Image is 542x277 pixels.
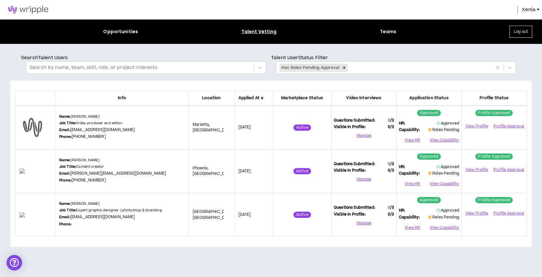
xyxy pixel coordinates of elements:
[59,114,71,119] b: Name:
[430,136,459,145] button: View Capability
[399,208,405,214] span: HR:
[432,171,459,176] span: Roles Pending
[59,208,76,213] b: Job Title:
[464,164,490,176] a: View Profile
[279,64,341,72] div: Has Roles Pending Approval
[399,164,405,170] span: HR:
[334,175,394,184] button: Manage
[397,91,462,106] th: Application Status
[388,124,394,130] span: 0
[59,121,123,126] p: Video producer and editor
[417,110,440,116] sup: Approved
[103,28,138,35] div: Opportunities
[417,153,440,160] sup: Approved
[399,179,426,189] button: View HR
[59,201,71,206] b: Name:
[494,208,524,218] button: Profile Approval
[59,114,100,119] p: [PERSON_NAME]
[59,121,76,125] b: Job Title:
[238,168,269,174] p: [DATE]
[238,95,269,101] span: Applied At
[388,161,390,167] span: 0
[59,171,70,176] b: Email:
[293,125,311,131] sup: Active
[273,91,331,106] th: Marketplace Status
[20,212,51,218] img: zMabZ0obO8EkxKo2snoS1V4NqW9fnqIiLRkc1Ml4.png
[475,153,512,160] sup: Profile Approved
[70,127,135,133] a: [EMAIL_ADDRESS][DOMAIN_NAME]
[59,208,162,213] p: Expert graphic designer | photoshop & branding
[334,168,366,174] span: Visible In Profile:
[437,121,459,126] span: Approved
[437,164,459,170] span: Approved
[437,208,459,213] span: Approved
[494,121,524,131] button: Profile Approval
[390,205,394,210] span: / 3
[189,91,234,106] th: Location
[59,158,71,163] b: Name:
[238,212,269,218] p: [DATE]
[20,168,51,174] img: f2Tpx7z8tsPc0anWFiz7v0ZbCeyF5GJo3TRLZ5qz.png
[399,171,420,177] span: Capability:
[334,218,394,228] button: Manage
[332,91,397,106] th: Video Interviews
[59,164,104,169] p: Content creator
[341,64,348,72] div: Remove Has Roles Pending Approval
[59,158,100,163] p: [PERSON_NAME]
[388,168,394,174] span: 0
[293,168,311,174] sup: Active
[20,114,46,140] img: default-user-profile.png
[390,124,394,130] span: / 3
[55,91,188,106] th: Info
[59,215,70,219] b: Email:
[59,222,72,227] b: Phone:
[462,91,527,106] th: Profile Status
[475,110,512,116] sup: Profile Approved
[72,134,106,139] a: [PHONE_NUMBER]
[522,6,535,13] span: Xenia
[334,212,366,218] span: Visible In Profile:
[399,121,405,126] span: HR:
[334,124,366,130] span: Visible In Profile:
[59,134,72,139] b: Phone:
[417,197,440,203] sup: Approved
[72,178,106,183] a: [PHONE_NUMBER]
[193,209,234,220] span: [GEOGRAPHIC_DATA] , [GEOGRAPHIC_DATA]
[334,161,375,167] span: Questions Submitted:
[464,121,490,132] a: View Profile
[193,165,233,177] span: Phoenix , [GEOGRAPHIC_DATA]
[464,208,490,219] a: View Profile
[70,171,166,176] a: [PERSON_NAME][EMAIL_ADDRESS][DOMAIN_NAME]
[432,127,459,133] span: Roles Pending
[399,127,420,133] span: Capability:
[494,165,524,175] button: Profile Approval
[238,125,269,130] p: [DATE]
[399,223,426,232] button: View HR
[399,215,420,220] span: Capability:
[334,118,375,124] span: Questions Submitted:
[59,127,70,132] b: Email:
[59,164,76,169] b: Job Title:
[475,197,512,203] sup: Profile Approved
[7,255,22,270] div: Open Intercom Messenger
[334,131,394,141] button: Manage
[21,54,271,61] p: Search Talent Users
[390,118,394,123] span: / 3
[399,136,426,145] button: View HR
[334,205,375,211] span: Questions Submitted:
[271,54,521,61] p: Talent User Status Filter
[432,215,459,220] span: Roles Pending
[193,122,233,133] span: Marietta , [GEOGRAPHIC_DATA]
[430,179,459,189] button: View Capability
[430,223,459,232] button: View Capability
[293,212,311,218] sup: Active
[380,28,397,35] div: Teams
[59,178,72,183] b: Phone:
[388,212,394,218] span: 0
[59,201,100,206] p: [PERSON_NAME]
[388,118,390,123] span: 0
[390,212,394,217] span: / 3
[390,161,394,167] span: / 3
[70,214,135,220] a: [EMAIL_ADDRESS][DOMAIN_NAME]
[388,205,390,210] span: 0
